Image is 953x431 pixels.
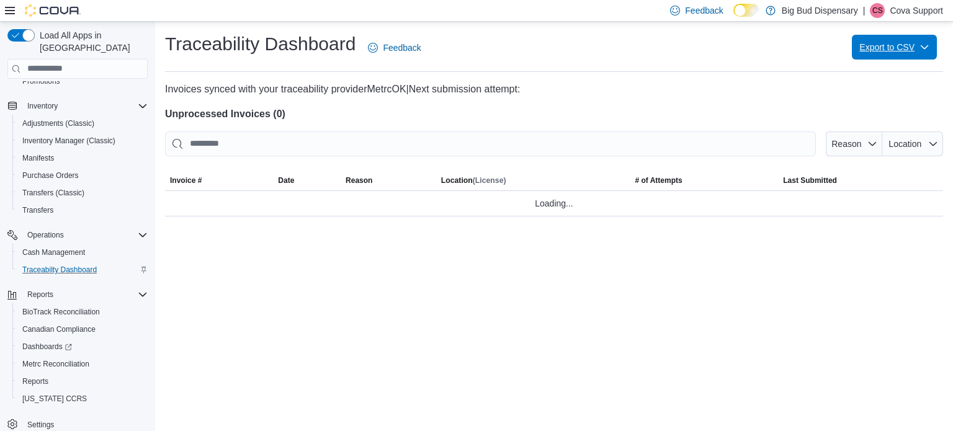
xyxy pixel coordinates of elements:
[17,133,120,148] a: Inventory Manager (Classic)
[22,247,85,257] span: Cash Management
[685,4,723,17] span: Feedback
[17,74,148,89] span: Promotions
[17,203,148,218] span: Transfers
[17,322,148,337] span: Canadian Compliance
[17,304,148,319] span: BioTrack Reconciliation
[870,3,885,18] div: Cova Support
[17,322,101,337] a: Canadian Compliance
[27,230,64,240] span: Operations
[383,42,421,54] span: Feedback
[22,359,89,369] span: Metrc Reconciliation
[22,287,58,302] button: Reports
[17,374,53,389] a: Reports
[17,262,148,277] span: Traceabilty Dashboard
[17,262,102,277] a: Traceabilty Dashboard
[17,357,94,371] a: Metrc Reconciliation
[826,131,882,156] button: Reason
[17,245,90,260] a: Cash Management
[17,116,148,131] span: Adjustments (Classic)
[22,171,79,180] span: Purchase Orders
[22,136,115,146] span: Inventory Manager (Classic)
[17,185,148,200] span: Transfers (Classic)
[12,115,153,132] button: Adjustments (Classic)
[22,76,60,86] span: Promotions
[2,97,153,115] button: Inventory
[12,338,153,355] a: Dashboards
[12,390,153,407] button: [US_STATE] CCRS
[22,324,96,334] span: Canadian Compliance
[363,35,426,60] a: Feedback
[273,171,341,190] button: Date
[22,394,87,404] span: [US_STATE] CCRS
[22,228,148,242] span: Operations
[17,391,92,406] a: [US_STATE] CCRS
[165,82,943,97] p: Invoices synced with your traceability provider MetrcOK |
[12,132,153,149] button: Inventory Manager (Classic)
[12,149,153,167] button: Manifests
[17,185,89,200] a: Transfers (Classic)
[635,176,682,185] span: # of Attempts
[2,286,153,303] button: Reports
[346,176,372,185] span: Reason
[782,3,858,18] p: Big Bud Dispensary
[733,4,759,17] input: Dark Mode
[22,342,72,352] span: Dashboards
[859,35,929,60] span: Export to CSV
[17,133,148,148] span: Inventory Manager (Classic)
[12,303,153,321] button: BioTrack Reconciliation
[12,73,153,90] button: Promotions
[17,339,148,354] span: Dashboards
[17,391,148,406] span: Washington CCRS
[441,176,506,185] h5: Location
[17,168,148,183] span: Purchase Orders
[409,84,521,94] span: Next submission attempt:
[22,188,84,198] span: Transfers (Classic)
[17,304,105,319] a: BioTrack Reconciliation
[17,116,99,131] a: Adjustments (Classic)
[12,244,153,261] button: Cash Management
[170,176,202,185] span: Invoice #
[535,196,573,211] span: Loading...
[22,307,100,317] span: BioTrack Reconciliation
[17,245,148,260] span: Cash Management
[17,357,148,371] span: Metrc Reconciliation
[888,139,921,149] span: Location
[12,202,153,219] button: Transfers
[12,184,153,202] button: Transfers (Classic)
[882,131,943,156] button: Location
[22,118,94,128] span: Adjustments (Classic)
[12,321,153,338] button: Canadian Compliance
[17,374,148,389] span: Reports
[473,176,506,185] span: (License)
[17,74,65,89] a: Promotions
[12,167,153,184] button: Purchase Orders
[165,171,273,190] button: Invoice #
[17,168,84,183] a: Purchase Orders
[2,226,153,244] button: Operations
[165,107,943,122] h4: Unprocessed Invoices ( 0 )
[872,3,883,18] span: CS
[22,265,97,275] span: Traceabilty Dashboard
[890,3,943,18] p: Cova Support
[12,355,153,373] button: Metrc Reconciliation
[22,205,53,215] span: Transfers
[17,151,59,166] a: Manifests
[25,4,81,17] img: Cova
[22,228,69,242] button: Operations
[17,151,148,166] span: Manifests
[22,376,48,386] span: Reports
[783,176,837,185] span: Last Submitted
[27,290,53,300] span: Reports
[278,176,294,185] span: Date
[12,373,153,390] button: Reports
[22,99,148,113] span: Inventory
[863,3,866,18] p: |
[165,131,816,156] input: This is a search bar. After typing your query, hit enter to filter the results lower in the page.
[831,139,861,149] span: Reason
[17,339,77,354] a: Dashboards
[27,101,58,111] span: Inventory
[22,153,54,163] span: Manifests
[35,29,148,54] span: Load All Apps in [GEOGRAPHIC_DATA]
[22,287,148,302] span: Reports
